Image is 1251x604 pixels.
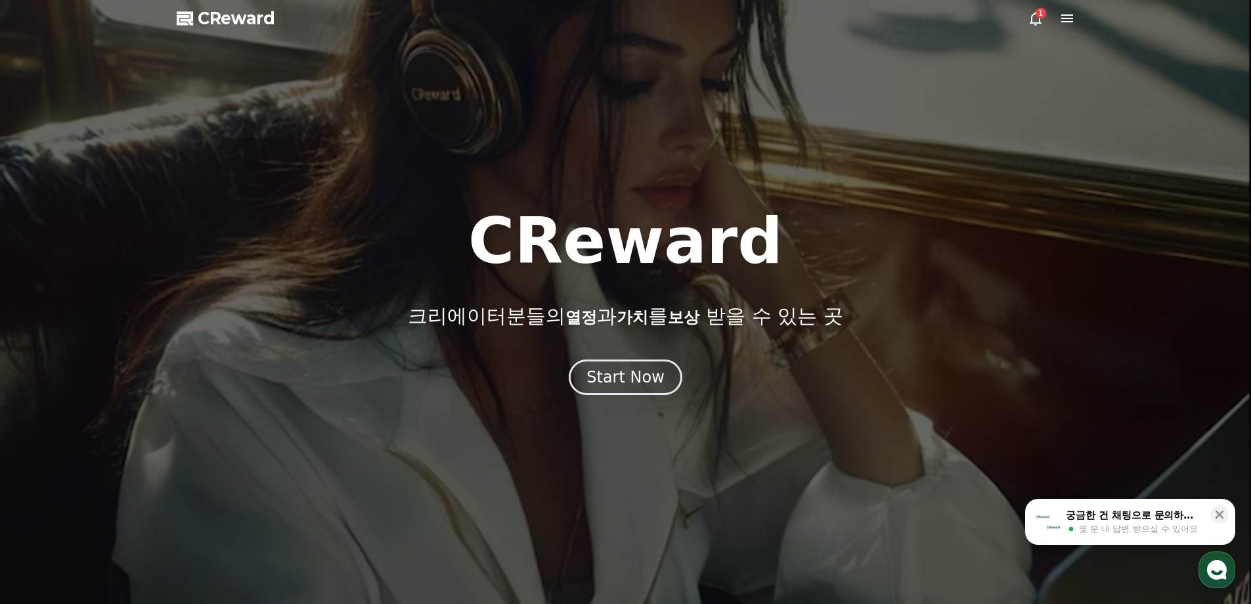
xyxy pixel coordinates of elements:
[569,360,682,395] button: Start Now
[617,308,648,327] span: 가치
[177,8,275,29] a: CReward
[198,8,275,29] span: CReward
[586,367,665,388] div: Start Now
[468,210,783,273] h1: CReward
[1028,11,1043,26] a: 1
[668,308,699,327] span: 보상
[565,308,597,327] span: 열정
[408,304,843,328] p: 크리에이터분들의 과 를 받을 수 있는 곳
[569,373,682,385] a: Start Now
[1036,8,1046,18] div: 1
